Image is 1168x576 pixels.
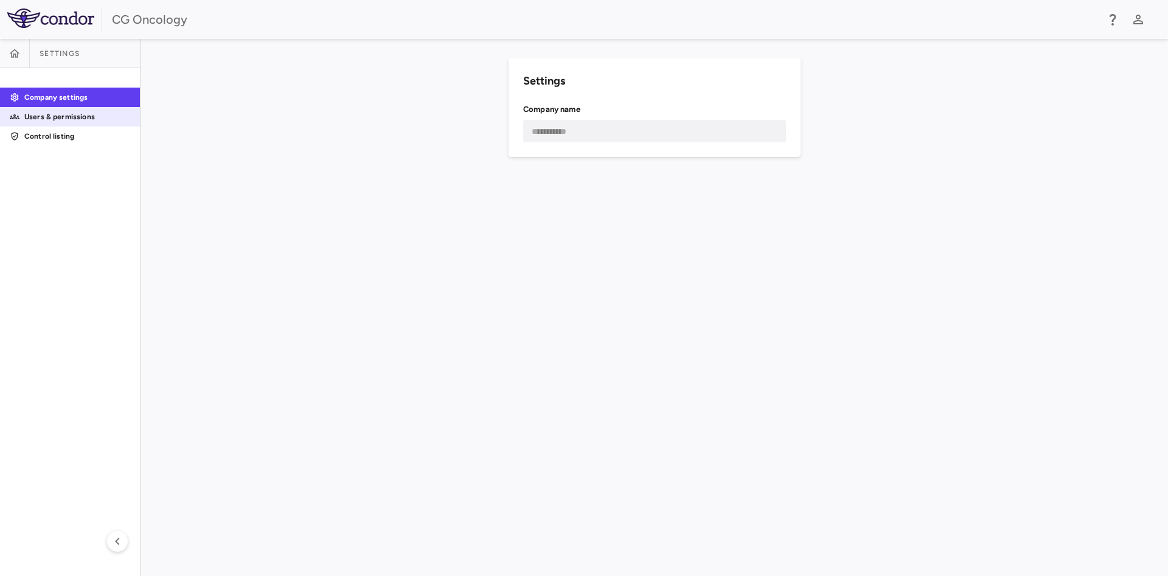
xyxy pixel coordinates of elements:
img: logo-full-SnFGN8VE.png [7,9,94,28]
p: Control listing [24,131,130,142]
p: Users & permissions [24,111,130,122]
span: Settings [40,49,80,58]
h6: Company name [523,104,786,115]
div: CG Oncology [112,10,1097,29]
p: Company settings [24,92,130,103]
h6: Settings [523,73,786,89]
